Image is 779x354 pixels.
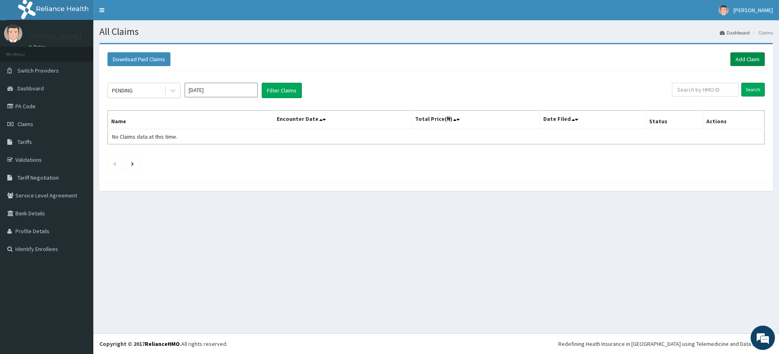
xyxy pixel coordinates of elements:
[672,83,738,97] input: Search by HMO ID
[112,86,133,94] div: PENDING
[17,120,33,128] span: Claims
[93,333,779,354] footer: All rights reserved.
[28,33,82,40] p: [PERSON_NAME]
[703,111,764,129] th: Actions
[17,174,59,181] span: Tariff Negotiation
[28,44,48,50] a: Online
[99,340,181,348] strong: Copyright © 2017 .
[273,111,411,129] th: Encounter Date
[262,83,302,98] button: Filter Claims
[145,340,180,348] a: RelianceHMO
[540,111,646,129] th: Date Filed
[558,340,773,348] div: Redefining Heath Insurance in [GEOGRAPHIC_DATA] using Telemedicine and Data Science!
[99,26,773,37] h1: All Claims
[411,111,540,129] th: Total Price(₦)
[185,83,258,97] input: Select Month and Year
[741,83,765,97] input: Search
[720,29,750,36] a: Dashboard
[17,138,32,146] span: Tariffs
[113,160,116,167] a: Previous page
[751,29,773,36] li: Claims
[108,52,170,66] button: Download Paid Claims
[646,111,703,129] th: Status
[108,111,273,129] th: Name
[17,67,59,74] span: Switch Providers
[112,133,177,140] span: No Claims data at this time.
[131,160,134,167] a: Next page
[734,6,773,14] span: [PERSON_NAME]
[730,52,765,66] a: Add Claim
[4,24,22,43] img: User Image
[719,5,729,15] img: User Image
[17,85,44,92] span: Dashboard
